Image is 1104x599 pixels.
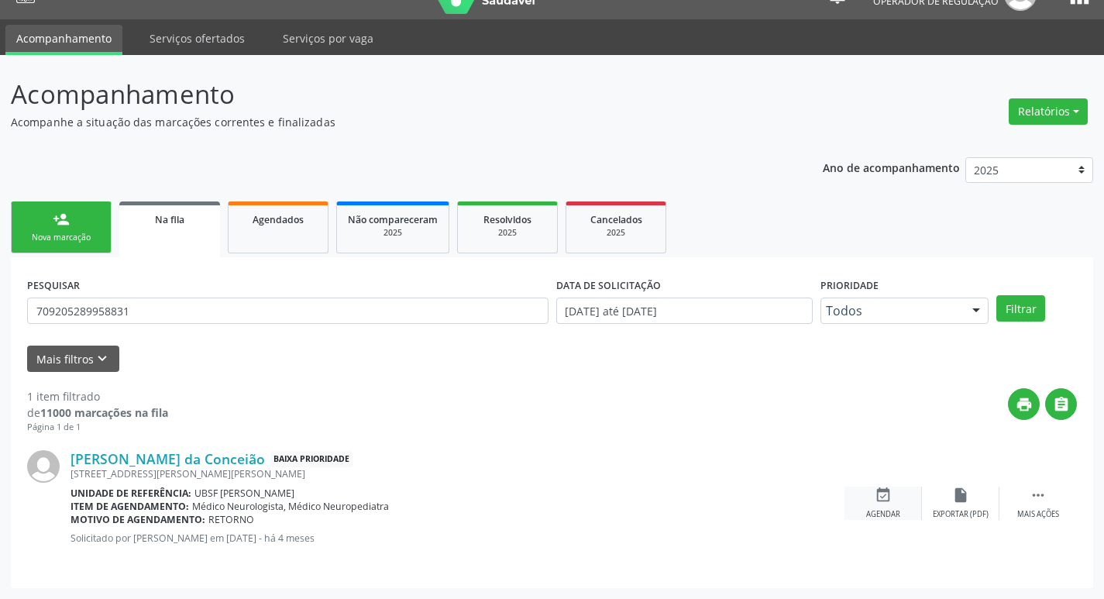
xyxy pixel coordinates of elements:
[875,487,892,504] i: event_available
[27,450,60,483] img: img
[1017,509,1059,520] div: Mais ações
[348,213,438,226] span: Não compareceram
[823,157,960,177] p: Ano de acompanhamento
[71,467,844,480] div: [STREET_ADDRESS][PERSON_NAME][PERSON_NAME]
[71,532,844,545] p: Solicitado por [PERSON_NAME] em [DATE] - há 4 meses
[194,487,294,500] span: UBSF [PERSON_NAME]
[11,114,769,130] p: Acompanhe a situação das marcações correntes e finalizadas
[556,298,813,324] input: Selecione um intervalo
[27,298,549,324] input: Nome, CNS
[866,509,900,520] div: Agendar
[1016,396,1033,413] i: print
[71,450,265,467] a: [PERSON_NAME] da Conceião
[469,227,546,239] div: 2025
[155,213,184,226] span: Na fila
[40,405,168,420] strong: 11000 marcações na fila
[27,421,168,434] div: Página 1 de 1
[820,274,879,298] label: Prioridade
[11,75,769,114] p: Acompanhamento
[27,404,168,421] div: de
[27,388,168,404] div: 1 item filtrado
[577,227,655,239] div: 2025
[27,346,119,373] button: Mais filtroskeyboard_arrow_down
[253,213,304,226] span: Agendados
[5,25,122,55] a: Acompanhamento
[348,227,438,239] div: 2025
[590,213,642,226] span: Cancelados
[933,509,989,520] div: Exportar (PDF)
[826,303,958,318] span: Todos
[952,487,969,504] i: insert_drive_file
[71,513,205,526] b: Motivo de agendamento:
[192,500,389,513] span: Médico Neurologista, Médico Neuropediatra
[556,274,661,298] label: DATA DE SOLICITAÇÃO
[483,213,531,226] span: Resolvidos
[272,25,384,52] a: Serviços por vaga
[208,513,254,526] span: RETORNO
[94,350,111,367] i: keyboard_arrow_down
[139,25,256,52] a: Serviços ofertados
[1053,396,1070,413] i: 
[53,211,70,228] div: person_add
[1008,388,1040,420] button: print
[71,500,189,513] b: Item de agendamento:
[1009,98,1088,125] button: Relatórios
[996,295,1045,322] button: Filtrar
[270,451,353,467] span: Baixa Prioridade
[22,232,100,243] div: Nova marcação
[1030,487,1047,504] i: 
[1045,388,1077,420] button: 
[27,274,80,298] label: PESQUISAR
[71,487,191,500] b: Unidade de referência:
